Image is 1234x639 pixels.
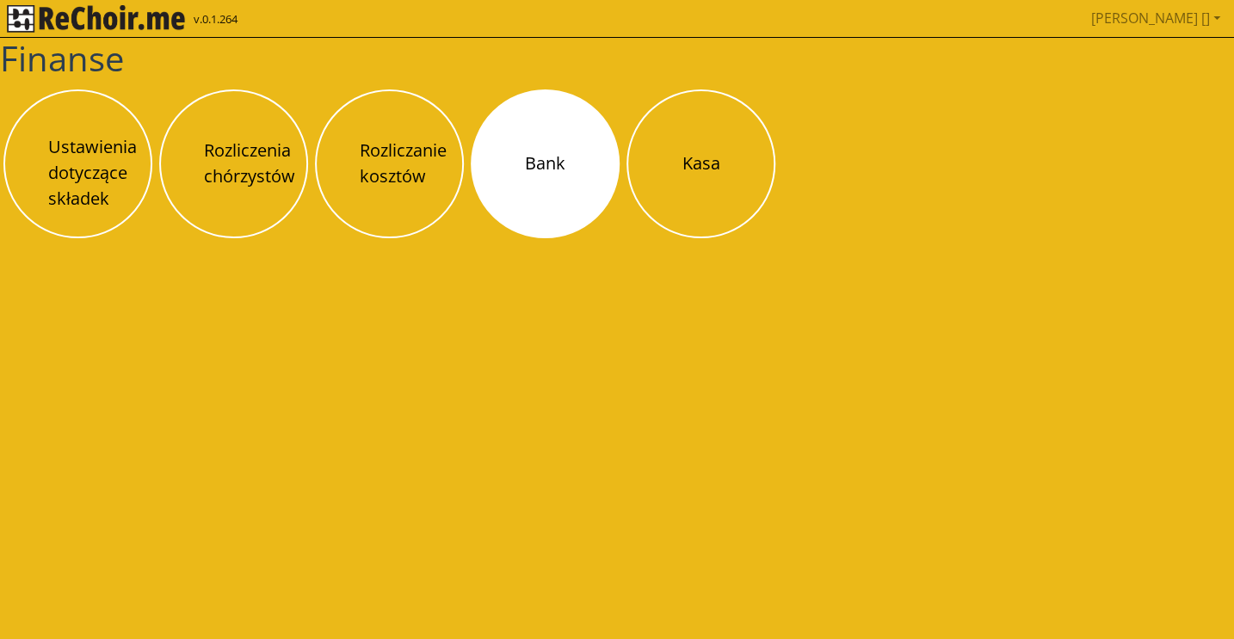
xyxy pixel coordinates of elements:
[1084,1,1227,35] a: [PERSON_NAME] []
[194,11,238,28] span: v.0.1.264
[159,89,308,238] button: Rozliczenia chórzystów
[3,89,152,238] button: Ustawienia dotyczące składek
[7,5,185,33] img: rekłajer mi
[626,89,775,238] button: Kasa
[315,89,464,238] button: Rozliczanie kosztów
[471,89,620,238] button: Bank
